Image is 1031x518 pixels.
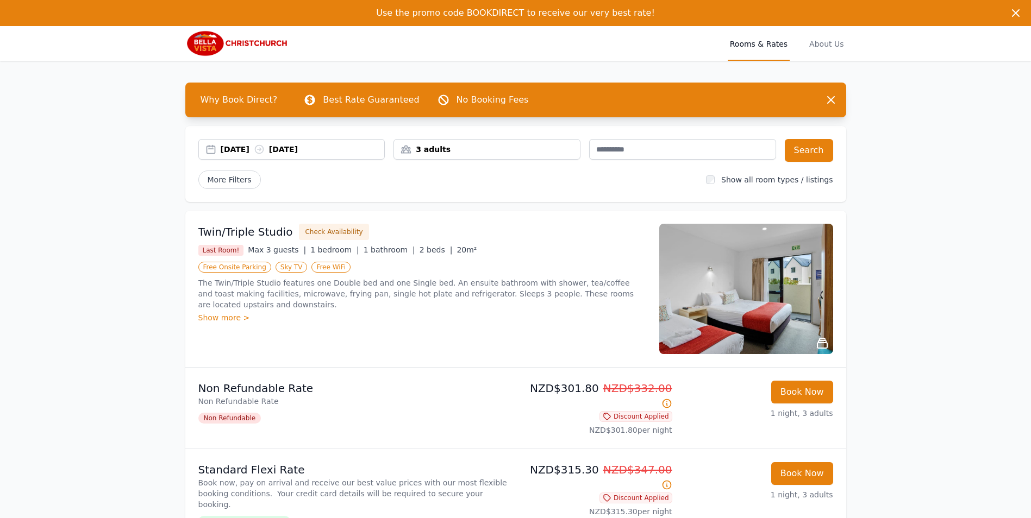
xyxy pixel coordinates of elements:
[364,245,415,254] span: 1 bathroom |
[198,477,511,510] p: Book now, pay on arrival and receive our best value prices with our most flexible booking conditi...
[248,245,306,254] span: Max 3 guests |
[771,462,833,485] button: Book Now
[520,425,672,435] p: NZD$301.80 per night
[299,224,368,240] button: Check Availability
[721,175,833,184] label: Show all room types / listings
[599,492,672,503] span: Discount Applied
[198,312,646,323] div: Show more >
[198,413,261,424] span: Non Refundable
[276,262,308,273] span: Sky TV
[323,93,419,106] p: Best Rate Guaranteed
[728,26,790,61] a: Rooms & Rates
[198,396,511,407] p: Non Refundable Rate
[807,26,846,61] a: About Us
[198,462,511,477] p: Standard Flexi Rate
[520,381,672,411] p: NZD$301.80
[221,144,385,155] div: [DATE] [DATE]
[198,277,646,310] p: The Twin/Triple Studio features one Double bed and one Single bed. An ensuite bathroom with showe...
[603,382,672,395] span: NZD$332.00
[599,411,672,422] span: Discount Applied
[681,408,833,419] p: 1 night, 3 adults
[520,462,672,492] p: NZD$315.30
[376,8,655,18] span: Use the promo code BOOKDIRECT to receive our very best rate!
[603,463,672,476] span: NZD$347.00
[457,245,477,254] span: 20m²
[394,144,580,155] div: 3 adults
[192,89,286,111] span: Why Book Direct?
[420,245,453,254] span: 2 beds |
[771,381,833,403] button: Book Now
[198,381,511,396] p: Non Refundable Rate
[310,245,359,254] span: 1 bedroom |
[198,224,293,239] h3: Twin/Triple Studio
[785,139,833,162] button: Search
[198,245,244,256] span: Last Room!
[185,30,290,56] img: Bella Vista Christchurch
[520,506,672,517] p: NZD$315.30 per night
[198,262,271,273] span: Free Onsite Parking
[311,262,351,273] span: Free WiFi
[198,170,261,189] span: More Filters
[681,489,833,500] p: 1 night, 3 adults
[457,93,529,106] p: No Booking Fees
